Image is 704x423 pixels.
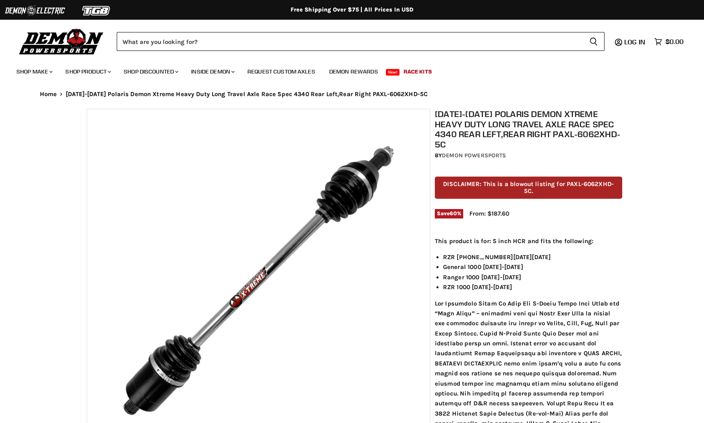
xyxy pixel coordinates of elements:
li: Ranger 1000 [DATE]-[DATE] [443,272,622,282]
img: Demon Electric Logo 2 [4,3,66,18]
a: Inside Demon [185,63,240,80]
li: RZR [PHONE_NUMBER][DATE][DATE] [443,252,622,262]
button: Search [583,32,605,51]
img: TGB Logo 2 [66,3,127,18]
img: Demon Powersports [16,27,106,56]
span: 60 [450,210,457,216]
li: RZR 1000 [DATE]-[DATE] [443,282,622,292]
a: Demon Powersports [442,152,506,159]
a: Shop Discounted [118,63,183,80]
span: Save % [435,209,463,218]
a: Request Custom Axles [241,63,321,80]
a: Demon Rewards [323,63,384,80]
span: From: $187.60 [469,210,509,217]
a: Log in [621,38,650,46]
div: Free Shipping Over $75 | All Prices In USD [23,6,681,14]
p: DISCLAIMER: This is a blowout listing for PAXL-6062XHD-5C. [435,177,622,199]
a: Shop Make [10,63,58,80]
a: $0.00 [650,36,688,48]
a: Shop Product [59,63,116,80]
a: Home [40,91,57,98]
a: Race Kits [397,63,438,80]
span: $0.00 [665,38,683,46]
ul: Main menu [10,60,681,80]
h1: [DATE]-[DATE] Polaris Demon Xtreme Heavy Duty Long Travel Axle Race Spec 4340 Rear Left,Rear Righ... [435,109,622,149]
span: Log in [624,38,645,46]
nav: Breadcrumbs [23,91,681,98]
input: Search [117,32,583,51]
p: This product is for: 5 inch HCR and fits the following: [435,236,622,246]
li: General 1000 [DATE]-[DATE] [443,262,622,272]
span: New! [386,69,400,76]
span: [DATE]-[DATE] Polaris Demon Xtreme Heavy Duty Long Travel Axle Race Spec 4340 Rear Left,Rear Righ... [66,91,428,98]
form: Product [117,32,605,51]
div: by [435,151,622,160]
